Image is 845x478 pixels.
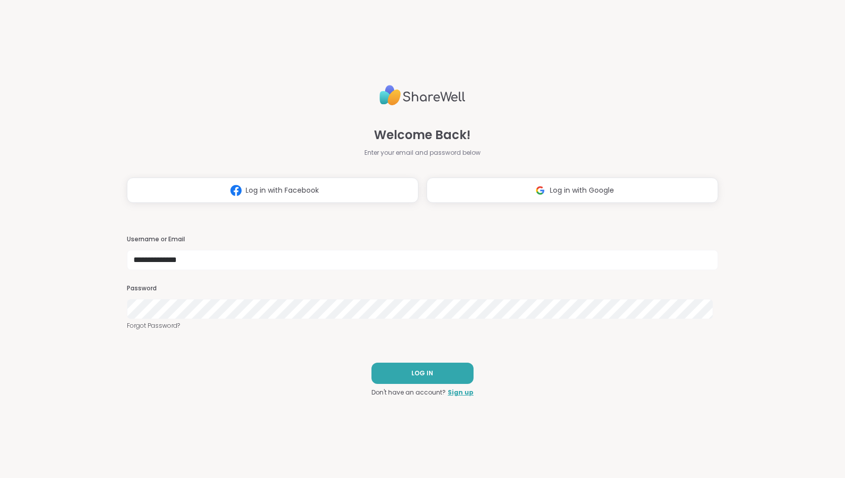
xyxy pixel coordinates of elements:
[427,178,718,203] button: Log in with Google
[127,321,718,330] a: Forgot Password?
[127,235,718,244] h3: Username or Email
[246,185,319,196] span: Log in with Facebook
[226,181,246,200] img: ShareWell Logomark
[550,185,614,196] span: Log in with Google
[127,178,418,203] button: Log in with Facebook
[371,363,474,384] button: LOG IN
[127,284,718,293] h3: Password
[364,148,481,157] span: Enter your email and password below
[448,388,474,397] a: Sign up
[411,369,433,378] span: LOG IN
[374,126,471,144] span: Welcome Back!
[380,81,465,110] img: ShareWell Logo
[371,388,446,397] span: Don't have an account?
[531,181,550,200] img: ShareWell Logomark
